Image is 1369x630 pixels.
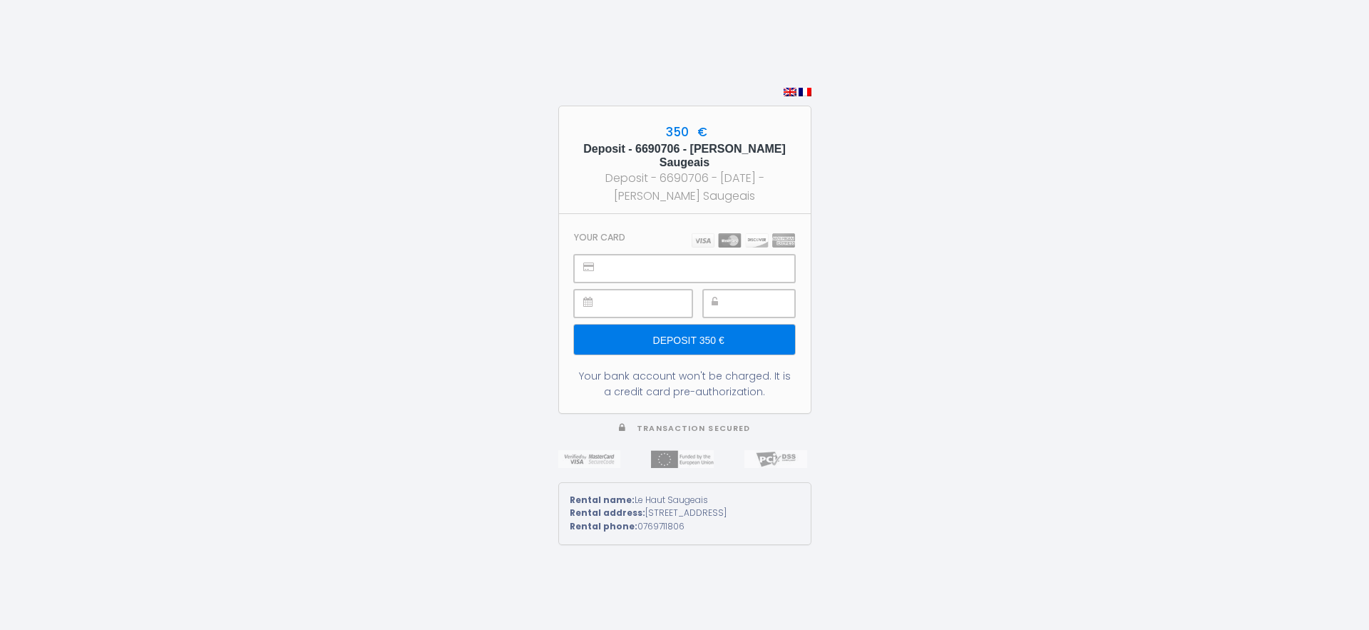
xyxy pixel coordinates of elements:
div: Deposit - 6690706 - [DATE] - [PERSON_NAME] Saugeais [572,169,798,205]
div: Your bank account won't be charged. It is a credit card pre-authorization. [574,368,794,400]
iframe: Secure payment input frame [735,290,794,317]
strong: Rental phone: [570,520,637,532]
span: 350 € [662,123,707,141]
strong: Rental name: [570,494,635,506]
div: Le Haut Saugeais [570,494,800,507]
input: Deposit 350 € [574,325,794,355]
h3: Your card [574,232,625,243]
img: en.png [784,88,796,96]
iframe: Secure payment input frame [606,255,794,282]
h5: Deposit - 6690706 - [PERSON_NAME] Saugeais [572,142,798,169]
strong: Rental address: [570,507,645,519]
div: 0769711806 [570,520,800,534]
div: [STREET_ADDRESS] [570,507,800,520]
img: fr.png [799,88,811,96]
span: Transaction secured [637,423,750,434]
iframe: Secure payment input frame [606,290,691,317]
img: carts.png [692,233,795,248]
